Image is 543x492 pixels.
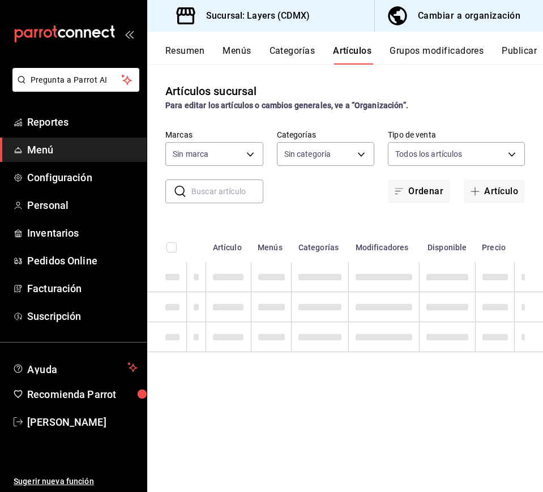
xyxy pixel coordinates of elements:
[31,74,122,86] span: Pregunta a Parrot AI
[270,45,315,65] button: Categorías
[12,68,139,92] button: Pregunta a Parrot AI
[349,226,420,262] th: Modificadores
[165,45,543,65] div: navigation tabs
[27,253,138,268] span: Pedidos Online
[173,148,208,160] span: Sin marca
[27,361,123,374] span: Ayuda
[27,387,138,402] span: Recomienda Parrot
[165,83,256,100] div: Artículos sucursal
[395,148,463,160] span: Todos los artículos
[191,180,263,203] input: Buscar artículo
[165,101,408,110] strong: Para editar los artículos o cambios generales, ve a “Organización”.
[27,170,138,185] span: Configuración
[27,198,138,213] span: Personal
[475,226,515,262] th: Precio
[284,148,331,160] span: Sin categoría
[251,226,292,262] th: Menús
[418,8,520,24] div: Cambiar a organización
[125,29,134,38] button: open_drawer_menu
[27,309,138,324] span: Suscripción
[197,9,310,23] h3: Sucursal: Layers (CDMX)
[292,226,349,262] th: Categorías
[27,142,138,157] span: Menú
[502,45,537,65] button: Publicar
[464,179,525,203] button: Artículo
[333,45,371,65] button: Artículos
[390,45,484,65] button: Grupos modificadores
[14,476,138,487] span: Sugerir nueva función
[223,45,251,65] button: Menús
[206,226,251,262] th: Artículo
[388,179,450,203] button: Ordenar
[8,82,139,94] a: Pregunta a Parrot AI
[27,414,138,430] span: [PERSON_NAME]
[388,131,525,139] label: Tipo de venta
[277,131,375,139] label: Categorías
[27,114,138,130] span: Reportes
[165,131,263,139] label: Marcas
[165,45,204,65] button: Resumen
[27,225,138,241] span: Inventarios
[27,281,138,296] span: Facturación
[419,226,475,262] th: Disponible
